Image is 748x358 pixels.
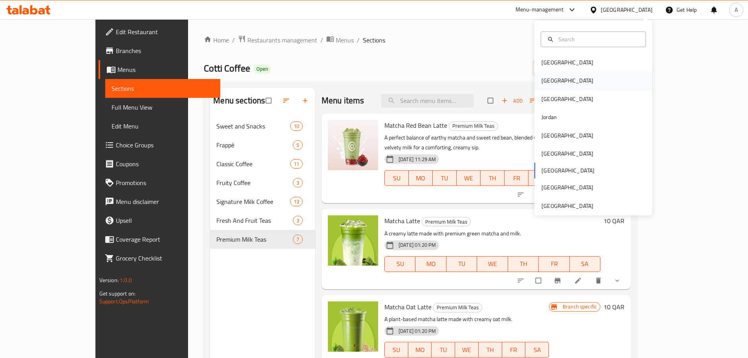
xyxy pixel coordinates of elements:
h2: Menu sections [213,95,265,106]
span: TU [450,258,474,270]
div: items [293,178,303,187]
div: Fresh And Fruit Teas3 [210,211,315,230]
span: MO [411,344,429,356]
div: [GEOGRAPHIC_DATA] [541,149,593,158]
span: TH [484,173,501,184]
span: Menu disclaimer [116,197,214,206]
button: FR [539,256,569,272]
button: SA [525,342,549,358]
span: TU [436,173,454,184]
span: Premium Milk Teas [216,235,293,244]
span: Promotions [116,178,214,187]
div: items [293,140,303,150]
a: Menus [326,35,354,45]
button: TH [508,256,539,272]
button: FR [505,170,529,186]
div: Jordan [541,113,557,121]
input: search [381,94,474,108]
span: Menus [336,35,354,45]
span: Coupons [116,159,214,169]
a: Edit Restaurant [99,22,220,41]
a: Promotions [99,173,220,192]
span: Open [253,66,271,72]
span: Branches [116,46,214,55]
a: Coupons [99,154,220,173]
span: Fresh And Fruit Teas [216,216,293,225]
span: Restaurants management [247,35,317,45]
button: delete [590,272,609,289]
span: [DATE] 01:20 PM [395,327,439,335]
span: Premium Milk Teas [449,121,497,130]
span: FR [508,173,525,184]
button: Sort [528,95,556,107]
div: [GEOGRAPHIC_DATA] [541,202,593,210]
div: [GEOGRAPHIC_DATA] [601,6,653,14]
button: TH [479,342,502,358]
img: Matcha Red Bean Latte [328,120,378,170]
span: TH [511,258,536,270]
span: 3 [293,179,302,187]
span: TH [482,344,499,356]
a: Menus [99,60,220,79]
span: 13 [291,198,302,206]
span: Fruity Coffee [216,178,293,187]
span: Add [501,96,523,105]
button: TU [446,256,477,272]
span: Classic Coffee [216,159,290,169]
span: Sections [363,35,385,45]
div: [GEOGRAPHIC_DATA] [541,58,593,67]
a: Edit Menu [105,117,220,136]
h2: Menu items [322,95,364,106]
span: Edit Menu [112,121,214,131]
span: Matcha Red Bean Latte [384,119,447,131]
span: Choice Groups [116,140,214,150]
span: 10 [291,123,302,130]
div: Premium Milk Teas [422,217,471,226]
span: [DATE] 11:29 AM [395,156,439,163]
span: 11 [291,160,302,168]
div: items [293,216,303,225]
a: Choice Groups [99,136,220,154]
span: WE [480,258,505,270]
button: MO [415,256,446,272]
a: Grocery Checklist [99,249,220,268]
button: WE [455,342,479,358]
span: FR [505,344,523,356]
div: items [293,235,303,244]
button: SA [529,170,552,186]
button: MO [408,342,432,358]
div: Classic Coffee11 [210,154,315,173]
button: import [533,61,583,75]
div: Signature Milk Coffee13 [210,192,315,211]
button: WE [457,170,481,186]
button: sort-choices [512,272,531,289]
span: SU [388,258,412,270]
span: MO [419,258,443,270]
p: A perfect balance of earthy matcha and sweet red bean, blended with velvety milk for a comforting... [384,133,552,152]
a: Coverage Report [99,230,220,249]
span: Frappé [216,140,293,150]
span: Full Menu View [112,103,214,112]
span: Matcha Oat Latte [384,301,432,313]
span: [DATE] 01:20 PM [395,241,439,249]
span: WE [460,173,477,184]
div: [GEOGRAPHIC_DATA] [541,95,593,103]
div: Menu-management [516,5,564,15]
div: Premium Milk Teas [449,121,498,131]
button: sort-choices [512,186,531,203]
div: [GEOGRAPHIC_DATA] [541,183,593,192]
span: WE [458,344,476,356]
div: [GEOGRAPHIC_DATA] [541,76,593,85]
span: Add item [499,95,525,107]
button: TH [481,170,505,186]
button: WE [477,256,508,272]
span: TU [435,344,452,356]
p: A plant-based matcha latte made with creamy oat milk. [384,314,549,324]
div: items [290,197,303,206]
div: items [290,121,303,131]
a: Full Menu View [105,98,220,117]
button: TU [432,342,455,358]
button: SU [384,342,408,358]
span: Upsell [116,216,214,225]
span: Sweet and Snacks [216,121,290,131]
